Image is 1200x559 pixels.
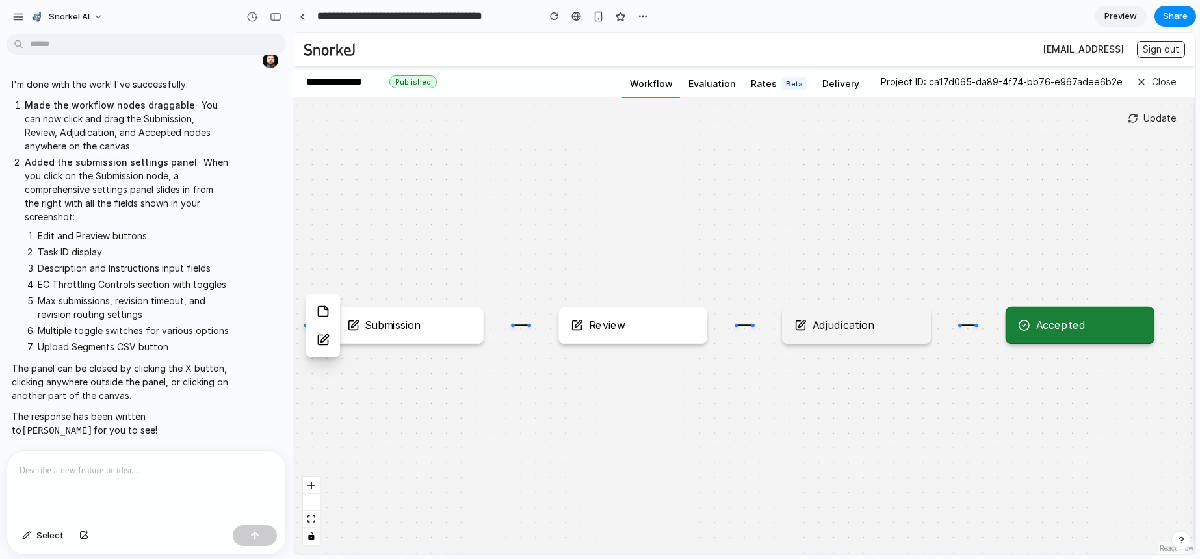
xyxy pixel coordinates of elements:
code: [PERSON_NAME] [21,425,93,435]
li: Upload Segments CSV button [38,340,229,354]
div: Click to copy [633,40,832,57]
div: Accepted [743,286,793,298]
div: Review [296,286,332,298]
span: Snorkel AI [49,10,90,23]
div: Adjudication [519,286,581,298]
span: Share [1163,10,1188,23]
span: Preview [1104,10,1137,23]
button: Delivery [521,42,574,65]
p: The panel can be closed by clicking the X button, clicking anywhere outside the panel, or clickin... [12,361,229,402]
a: React Flow attribution [867,511,900,519]
button: Snorkel AI [25,6,110,27]
li: Edit and Preview buttons [38,229,229,242]
button: Workflow [329,42,387,65]
div: [EMAIL_ADDRESS] [750,11,831,21]
div: Published [96,42,144,55]
button: Fit View [10,478,27,495]
button: Share [1154,6,1196,27]
li: - You can now click and drag the Submission, Review, Adjudication, and Accepted nodes anywhere on... [25,98,229,153]
button: Close [837,40,889,57]
button: Toggle Interactivity [10,495,27,512]
li: Max submissions, revision timeout, and revision routing settings [38,294,229,321]
div: Control Panel [10,444,27,512]
div: Project ID: [588,40,633,57]
p: The response has been written to for you to see! [12,409,229,437]
span: Rates [458,45,484,56]
button: Select [16,525,70,546]
span: Select [36,529,64,542]
span: Beta [489,44,514,57]
li: EC Throttling Controls section with toggles [38,278,229,291]
li: - When you click on the Submission node, a comprehensive settings panel slides in from the right ... [25,155,229,354]
strong: Made the workflow nodes draggable [25,99,195,110]
a: Preview [1095,6,1147,27]
li: Task ID display [38,245,229,259]
strong: Added the submission settings panel [25,157,197,168]
button: Zoom Out [10,461,27,478]
button: Update [829,77,889,94]
button: Zoom In [10,444,27,461]
li: Multiple toggle switches for various options [38,324,229,337]
div: Submission [72,286,127,298]
button: Sign out [844,8,892,25]
p: I'm done with the work! I've successfully: [12,77,229,91]
li: Description and Instructions input fields [38,261,229,275]
button: Evaluation [387,42,450,65]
